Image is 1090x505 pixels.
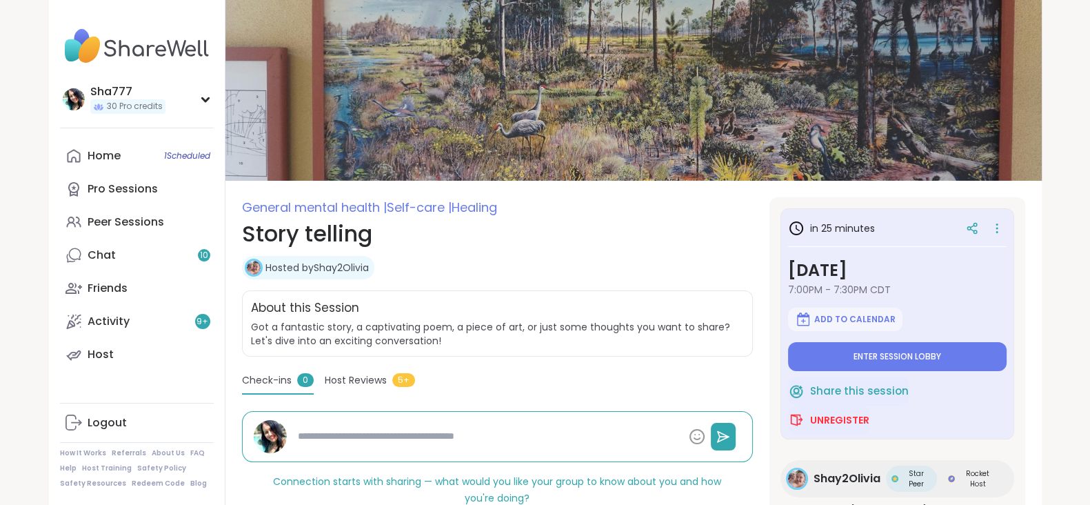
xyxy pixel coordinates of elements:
span: Shay2Olivia [814,471,880,487]
span: Connection starts with sharing — what would you like your group to know about you and how you're ... [273,475,721,505]
a: Home1Scheduled [60,139,214,172]
a: Activity9+ [60,305,214,338]
span: Host Reviews [325,373,387,388]
img: ShareWell Logomark [788,412,805,428]
a: Safety Policy [137,464,186,473]
img: Star Peer [891,475,898,482]
a: About Us [152,448,185,458]
h1: Story telling [242,217,753,250]
div: Sha777 [90,84,165,99]
div: Peer Sessions [88,215,164,230]
h2: About this Session [251,299,359,317]
a: Logout [60,406,214,439]
a: Host [60,338,214,371]
button: Enter session lobby [788,342,1007,371]
span: Share this session [810,384,909,399]
a: Hosted byShay2Olivia [265,261,369,275]
h3: in 25 minutes [788,220,875,237]
a: Blog [190,479,207,488]
span: 1 Scheduled [164,150,210,161]
a: FAQ [190,448,205,458]
a: Help [60,464,77,473]
img: ShareWell Nav Logo [60,22,214,70]
h3: [DATE] [788,258,1007,283]
span: 7:00PM - 7:30PM CDT [788,283,1007,297]
a: Pro Sessions [60,172,214,206]
a: Friends [60,272,214,305]
a: How It Works [60,448,106,458]
span: Add to Calendar [814,314,896,325]
a: Redeem Code [132,479,185,488]
div: Activity [88,314,130,329]
div: Friends [88,281,128,296]
a: Safety Resources [60,479,126,488]
span: 5+ [392,373,415,387]
div: Chat [88,248,116,263]
span: 9 + [196,316,208,328]
img: ShareWell Logomark [788,383,805,399]
a: Peer Sessions [60,206,214,239]
span: Check-ins [242,373,292,388]
span: Unregister [810,413,869,427]
img: Shay2Olivia [788,470,806,488]
a: Host Training [82,464,132,473]
span: Rocket Host [958,468,997,489]
span: Enter session lobby [854,351,941,362]
span: 30 Pro credits [107,101,163,112]
a: Referrals [112,448,146,458]
span: Self-care | [387,199,452,216]
div: Home [88,148,121,164]
button: Unregister [788,406,869,435]
div: Logout [88,415,127,430]
div: Host [88,347,114,362]
img: ShareWell Logomark [795,311,811,328]
span: 10 [200,250,208,261]
span: Healing [452,199,497,216]
button: Add to Calendar [788,308,902,331]
img: Sha777 [63,88,85,110]
img: Shay2Olivia [247,261,261,275]
a: Chat10 [60,239,214,272]
span: Got a fantastic story, a captivating poem, a piece of art, or just some thoughts you want to shar... [251,320,744,348]
img: Sha777 [254,420,287,453]
img: Rocket Host [948,475,955,482]
span: 0 [297,373,314,387]
a: Shay2OliviaShay2OliviaStar PeerStar PeerRocket HostRocket Host [780,460,1014,497]
span: General mental health | [242,199,387,216]
div: Pro Sessions [88,181,158,197]
span: Star Peer [901,468,932,489]
button: Share this session [788,377,909,406]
